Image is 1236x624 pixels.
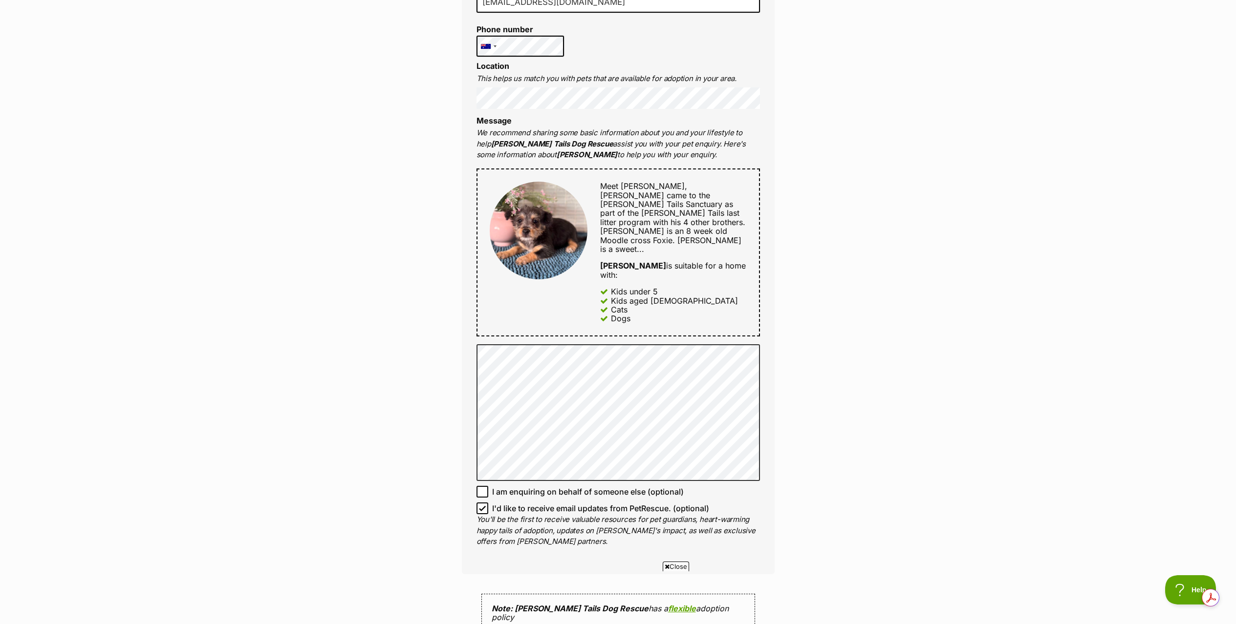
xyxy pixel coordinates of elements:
div: Australia: +61 [477,36,499,57]
span: Meet [PERSON_NAME], [600,181,687,191]
span: [PERSON_NAME] came to the [PERSON_NAME] Tails Sanctuary as part of the [PERSON_NAME] Tails last l... [600,190,745,245]
strong: [PERSON_NAME] [600,261,666,270]
div: Cats [611,305,628,314]
p: You'll be the first to receive valuable resources for pet guardians, heart-warming happy tails of... [477,514,760,547]
span: I'd like to receive email updates from PetRescue. (optional) [492,502,709,514]
p: We recommend sharing some basic information about you and your lifestyle to help assist you with ... [477,127,760,161]
img: Marvin [490,182,587,279]
strong: [PERSON_NAME] Tails Dog Rescue [491,139,613,148]
label: Phone number [477,25,564,34]
div: Kids under 5 [611,287,658,296]
span: I am enquiring on behalf of someone else (optional) [492,486,684,498]
label: Location [477,61,509,71]
iframe: Help Scout Beacon - Open [1165,575,1216,604]
div: Kids aged [DEMOGRAPHIC_DATA] [611,296,738,305]
strong: [PERSON_NAME] [557,150,617,159]
label: Message [477,116,512,125]
div: is suitable for a home with: [600,261,746,279]
p: This helps us match you with pets that are available for adoption in your area. [477,73,760,84]
div: Dogs [611,314,630,323]
span: Close [663,562,689,571]
iframe: Advertisement [440,575,796,619]
span: [PERSON_NAME] is a sweet... [600,235,741,254]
